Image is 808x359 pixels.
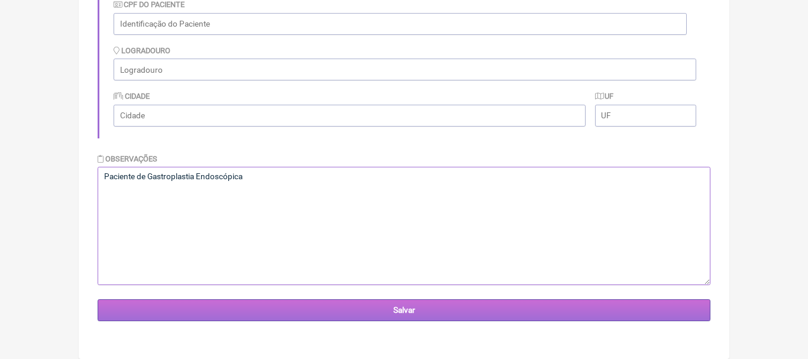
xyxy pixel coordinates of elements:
input: Salvar [98,299,710,321]
label: Cidade [114,92,150,101]
label: Observações [98,154,157,163]
input: Logradouro [114,59,696,80]
label: UF [595,92,614,101]
input: Cidade [114,105,586,127]
input: Identificação do Paciente [114,13,687,35]
label: Logradouro [114,46,170,55]
input: UF [595,105,696,127]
